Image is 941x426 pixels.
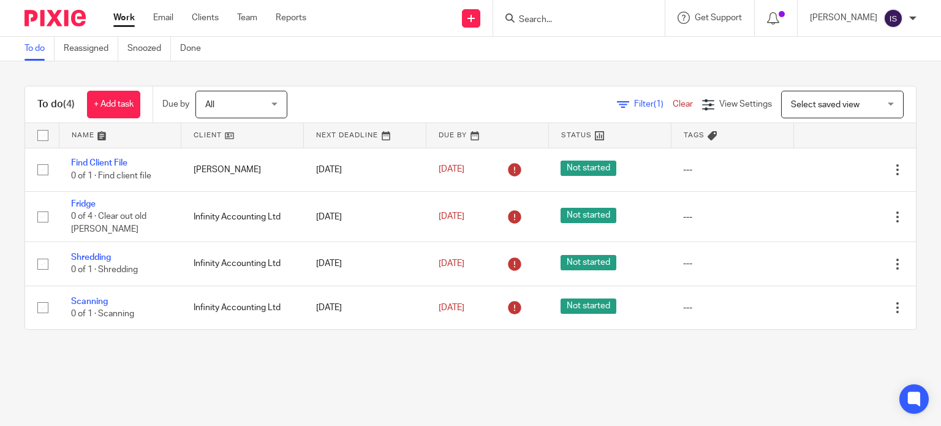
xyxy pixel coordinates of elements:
[180,37,210,61] a: Done
[87,91,140,118] a: + Add task
[127,37,171,61] a: Snoozed
[181,242,304,286] td: Infinity Accounting Ltd
[439,303,464,312] span: [DATE]
[63,99,75,109] span: (4)
[37,98,75,111] h1: To do
[153,12,173,24] a: Email
[71,310,134,318] span: 0 of 1 · Scanning
[71,253,111,262] a: Shredding
[71,159,127,167] a: Find Client File
[810,12,877,24] p: [PERSON_NAME]
[683,164,781,176] div: ---
[192,12,219,24] a: Clients
[237,12,257,24] a: Team
[518,15,628,26] input: Search
[71,297,108,306] a: Scanning
[71,266,138,275] span: 0 of 1 · Shredding
[654,100,663,108] span: (1)
[181,286,304,329] td: Infinity Accounting Ltd
[439,165,464,174] span: [DATE]
[71,200,96,208] a: Fridge
[561,161,616,176] span: Not started
[883,9,903,28] img: svg%3E
[304,148,426,191] td: [DATE]
[205,101,214,109] span: All
[25,37,55,61] a: To do
[719,100,772,108] span: View Settings
[181,191,304,242] td: Infinity Accounting Ltd
[304,191,426,242] td: [DATE]
[673,100,693,108] a: Clear
[181,148,304,191] td: [PERSON_NAME]
[276,12,306,24] a: Reports
[683,257,781,270] div: ---
[64,37,118,61] a: Reassigned
[25,10,86,26] img: Pixie
[439,212,464,221] span: [DATE]
[304,286,426,329] td: [DATE]
[113,12,135,24] a: Work
[634,100,673,108] span: Filter
[439,259,464,268] span: [DATE]
[791,101,860,109] span: Select saved view
[71,172,151,180] span: 0 of 1 · Find client file
[162,98,189,110] p: Due by
[71,213,146,234] span: 0 of 4 · Clear out old [PERSON_NAME]
[561,255,616,270] span: Not started
[684,132,705,139] span: Tags
[683,211,781,223] div: ---
[561,299,616,314] span: Not started
[304,242,426,286] td: [DATE]
[695,13,742,22] span: Get Support
[561,208,616,223] span: Not started
[683,302,781,314] div: ---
